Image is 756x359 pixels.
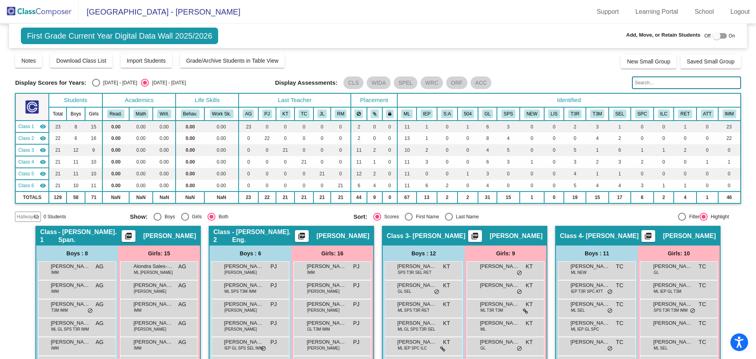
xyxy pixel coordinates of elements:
button: Math [133,110,148,118]
td: 2 [674,144,697,156]
td: 1 [586,144,609,156]
mat-chip: CLS [343,76,363,89]
button: Notes [15,54,42,68]
td: 5 [564,144,586,156]
td: 0.00 [176,144,204,156]
td: 1 [367,156,382,168]
mat-icon: picture_as_pdf [297,232,306,243]
th: Immersion [718,107,741,121]
td: 0 [295,121,313,132]
td: 1 [718,156,741,168]
td: 0 [382,132,397,144]
td: 0 [276,180,295,192]
td: 0 [437,121,458,132]
td: 0 [458,132,478,144]
td: 11 [67,156,85,168]
td: 0.00 [176,156,204,168]
button: Read. [107,110,124,118]
mat-icon: visibility [40,159,46,165]
th: Last Teacher [239,93,351,107]
th: Keep with students [367,107,382,121]
td: 0.00 [129,156,153,168]
span: Add, Move, or Retain Students [626,31,700,39]
td: 2 [609,132,631,144]
td: 0.00 [129,121,153,132]
td: 3 [564,156,586,168]
td: 1 [609,168,631,180]
td: 0 [437,144,458,156]
button: SPC [635,110,649,118]
td: 23 [49,121,67,132]
td: 0.00 [102,144,129,156]
td: 3 [497,121,520,132]
td: 0.00 [129,180,153,192]
td: 2 [564,121,586,132]
td: 0 [258,144,276,156]
td: 0.00 [204,132,239,144]
td: 10 [67,180,85,192]
td: 21 [331,180,351,192]
button: Print Students Details [468,230,482,242]
span: Class 4 [18,158,34,166]
button: ATT [701,110,714,118]
td: 0 [258,121,276,132]
td: 0 [276,121,295,132]
th: Multilingual Learner [397,107,417,121]
mat-chip: WRC [421,76,443,89]
td: 6 [609,144,631,156]
td: 4 [564,168,586,180]
td: 0 [239,168,258,180]
td: 0.00 [204,144,239,156]
td: 8 [67,121,85,132]
button: IMM [723,110,736,118]
span: Off [704,32,711,39]
th: Boys [67,107,85,121]
th: 504 Plan [458,107,478,121]
td: 21 [49,180,67,192]
mat-chip: WIDA [367,76,391,89]
button: T3R [568,110,582,118]
a: School [688,6,720,18]
button: T3M [590,110,604,118]
td: 0 [697,121,718,132]
td: 22 [49,132,67,144]
div: [DATE] - [DATE] [149,79,186,86]
th: Keep with teacher [382,107,397,121]
button: Grade/Archive Students in Table View [180,54,285,68]
button: Print Students Details [295,230,309,242]
th: Jocelyn Lowe [313,107,331,121]
th: Glasses [478,107,497,121]
mat-radio-group: Select an option [92,79,186,87]
td: 21 [49,156,67,168]
span: On [729,32,735,39]
td: 0 [313,144,331,156]
td: 0 [631,168,654,180]
td: 0 [239,144,258,156]
td: 3 [609,156,631,168]
td: 1 [697,156,718,168]
td: 0.00 [102,168,129,180]
td: 2 [631,156,654,168]
mat-chip: ACC [471,76,492,89]
td: 0.00 [102,156,129,168]
td: 0 [295,180,313,192]
td: 0 [697,132,718,144]
td: 0 [437,132,458,144]
td: 0 [313,156,331,168]
td: 23 [239,121,258,132]
div: [DATE] - [DATE] [100,79,137,86]
td: 1 [586,168,609,180]
th: Tier 3 Supports in Math [586,107,609,121]
button: RET [678,110,692,118]
button: New Small Group [621,54,676,69]
td: 0 [544,156,564,168]
td: 3 [417,156,437,168]
td: 0 [382,168,397,180]
td: Tara Corson - Corson [15,156,49,168]
td: 4 [497,132,520,144]
td: 0.00 [153,168,176,180]
th: Krista Tennefoss [276,107,295,121]
td: 0 [654,156,674,168]
td: 21 [276,144,295,156]
td: 0 [520,168,544,180]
